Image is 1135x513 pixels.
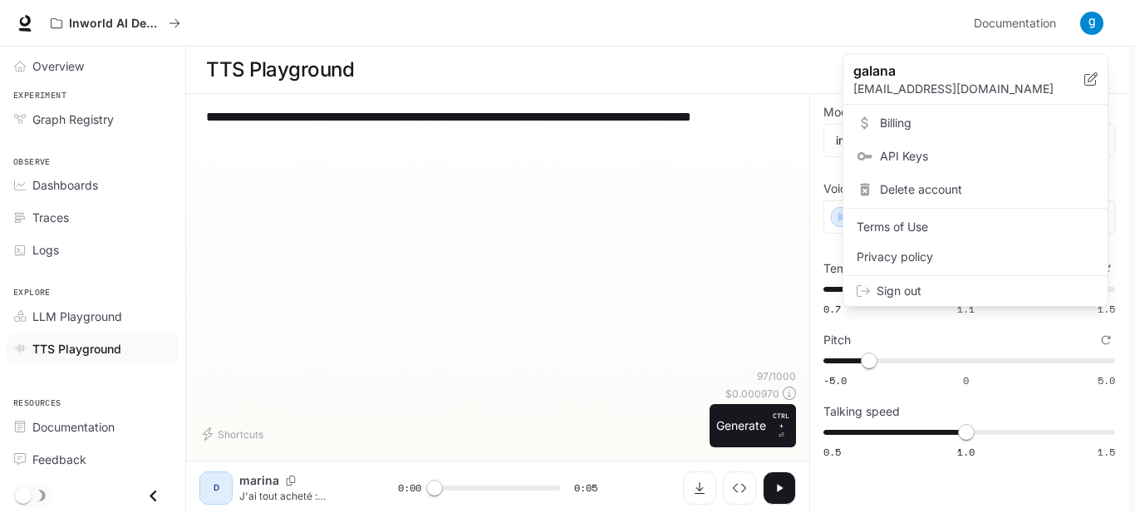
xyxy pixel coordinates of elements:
[843,276,1108,306] div: Sign out
[847,141,1104,171] a: API Keys
[880,181,1094,198] span: Delete account
[880,148,1094,165] span: API Keys
[847,108,1104,138] a: Billing
[880,115,1094,131] span: Billing
[843,54,1108,105] div: galana[EMAIL_ADDRESS][DOMAIN_NAME]
[877,283,1094,299] span: Sign out
[853,61,1058,81] p: galana
[857,219,1094,235] span: Terms of Use
[847,242,1104,272] a: Privacy policy
[853,81,1084,97] p: [EMAIL_ADDRESS][DOMAIN_NAME]
[847,212,1104,242] a: Terms of Use
[857,249,1094,265] span: Privacy policy
[847,175,1104,205] div: Delete account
